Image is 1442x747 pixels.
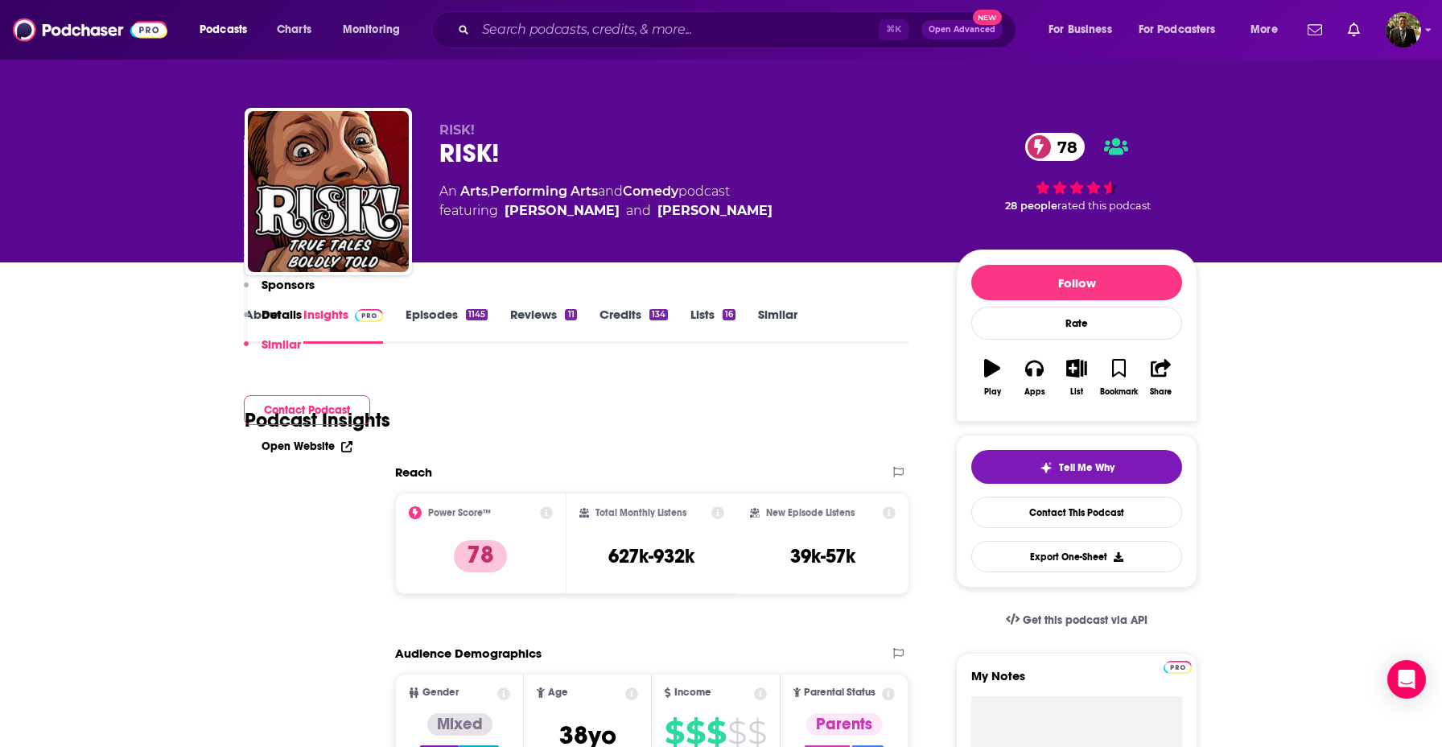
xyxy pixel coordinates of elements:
input: Search podcasts, credits, & more... [476,17,879,43]
button: open menu [188,17,268,43]
div: An podcast [439,182,772,221]
a: Pro website [1164,658,1192,674]
button: Apps [1013,349,1055,407]
div: 134 [649,309,668,320]
button: Export One-Sheet [971,541,1182,572]
span: and [598,184,623,199]
div: 78 28 peoplerated this podcast [956,122,1197,222]
div: Share [1150,387,1172,397]
span: Logged in as david40333 [1386,12,1421,47]
span: ⌘ K [879,19,908,40]
div: Bookmark [1100,387,1138,397]
a: Similar [758,307,797,344]
span: 78 [1041,133,1086,161]
p: Details [262,307,302,322]
button: Open AdvancedNew [921,20,1003,39]
div: [PERSON_NAME] [505,201,620,221]
a: Open Website [262,440,352,453]
h2: Audience Demographics [395,646,542,661]
span: $ [686,720,705,745]
span: Gender [422,687,459,698]
button: open menu [1128,17,1239,43]
button: Play [971,349,1013,407]
a: Episodes1145 [406,307,488,344]
div: 1145 [466,309,488,320]
h2: Power Score™ [428,507,491,518]
div: Mixed [427,713,492,736]
div: 11 [565,309,576,320]
div: [PERSON_NAME] [657,201,772,221]
button: open menu [332,17,421,43]
a: Performing Arts [490,184,598,199]
a: Show notifications dropdown [1341,16,1366,43]
div: 16 [723,309,735,320]
button: List [1056,349,1098,407]
a: Credits134 [599,307,668,344]
div: Parents [806,713,882,736]
span: Podcasts [200,19,247,41]
span: Open Advanced [929,26,995,34]
button: open menu [1037,17,1132,43]
span: Parental Status [804,687,875,698]
a: Arts [460,184,488,199]
span: Income [674,687,711,698]
h2: Reach [395,464,432,480]
button: open menu [1239,17,1298,43]
span: $ [707,720,726,745]
h3: 39k-57k [790,544,855,568]
img: Podchaser Pro [1164,661,1192,674]
span: Tell Me Why [1059,461,1114,474]
button: tell me why sparkleTell Me Why [971,450,1182,484]
a: Contact This Podcast [971,497,1182,528]
div: Play [984,387,1001,397]
span: 28 people [1005,200,1057,212]
a: Show notifications dropdown [1301,16,1329,43]
button: Show profile menu [1386,12,1421,47]
a: Get this podcast via API [993,600,1160,640]
span: Charts [277,19,311,41]
span: $ [665,720,684,745]
span: New [973,10,1002,25]
span: $ [727,720,746,745]
img: tell me why sparkle [1040,461,1053,474]
p: 78 [454,540,507,572]
div: Open Intercom Messenger [1387,660,1426,699]
button: Similar [244,336,301,366]
img: User Profile [1386,12,1421,47]
p: Similar [262,336,301,352]
a: 78 [1025,133,1086,161]
div: Search podcasts, credits, & more... [447,11,1032,48]
div: List [1070,387,1083,397]
img: RISK! [248,111,409,272]
a: Lists16 [690,307,735,344]
button: Follow [971,265,1182,300]
span: featuring [439,201,772,221]
h2: New Episode Listens [766,507,855,518]
span: Get this podcast via API [1023,613,1147,627]
label: My Notes [971,668,1182,696]
span: , [488,184,490,199]
a: Charts [266,17,321,43]
div: Rate [971,307,1182,340]
span: For Business [1049,19,1112,41]
a: Reviews11 [510,307,576,344]
button: Contact Podcast [244,395,370,425]
span: RISK! [439,122,475,138]
button: Details [244,307,302,336]
span: Monitoring [343,19,400,41]
h3: 627k-932k [608,544,694,568]
span: rated this podcast [1057,200,1151,212]
h2: Total Monthly Listens [595,507,686,518]
a: Comedy [623,184,678,199]
span: For Podcasters [1139,19,1216,41]
span: Age [548,687,568,698]
div: Apps [1024,387,1045,397]
span: and [626,201,651,221]
span: More [1250,19,1278,41]
span: $ [748,720,766,745]
button: Bookmark [1098,349,1139,407]
button: Share [1140,349,1182,407]
img: Podchaser - Follow, Share and Rate Podcasts [13,14,167,45]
